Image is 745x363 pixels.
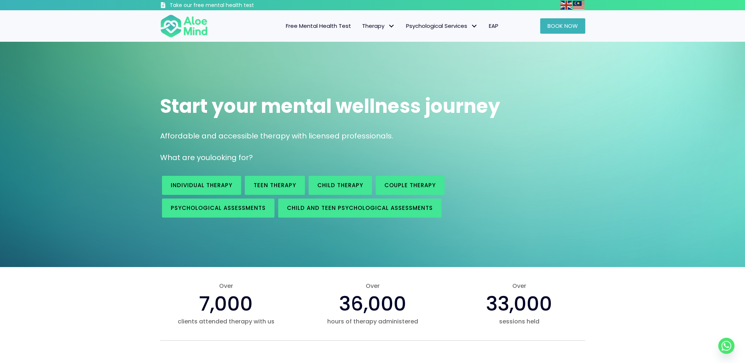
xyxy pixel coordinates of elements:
[280,18,357,34] a: Free Mental Health Test
[245,176,305,195] a: Teen Therapy
[386,21,397,32] span: Therapy: submenu
[286,22,351,30] span: Free Mental Health Test
[376,176,445,195] a: Couple therapy
[453,282,585,290] span: Over
[278,199,442,218] a: Child and Teen Psychological assessments
[171,204,266,212] span: Psychological assessments
[171,181,232,189] span: Individual therapy
[160,2,293,10] a: Take our free mental health test
[560,1,572,10] img: en
[718,338,734,354] a: Whatsapp
[160,282,292,290] span: Over
[210,152,253,163] span: looking for?
[357,18,401,34] a: TherapyTherapy: submenu
[160,93,500,119] span: Start your mental wellness journey
[162,176,241,195] a: Individual therapy
[306,317,438,326] span: hours of therapy administered
[217,18,504,34] nav: Menu
[401,18,483,34] a: Psychological ServicesPsychological Services: submenu
[317,181,363,189] span: Child Therapy
[199,290,253,318] span: 7,000
[489,22,498,30] span: EAP
[540,18,585,34] a: Book Now
[339,290,406,318] span: 36,000
[406,22,478,30] span: Psychological Services
[287,204,433,212] span: Child and Teen Psychological assessments
[384,181,436,189] span: Couple therapy
[162,199,274,218] a: Psychological assessments
[160,131,585,141] p: Affordable and accessible therapy with licensed professionals.
[483,18,504,34] a: EAP
[160,152,210,163] span: What are you
[573,1,585,9] a: Malay
[469,21,480,32] span: Psychological Services: submenu
[486,290,552,318] span: 33,000
[170,2,293,9] h3: Take our free mental health test
[160,317,292,326] span: clients attended therapy with us
[309,176,372,195] a: Child Therapy
[362,22,395,30] span: Therapy
[453,317,585,326] span: sessions held
[254,181,296,189] span: Teen Therapy
[306,282,438,290] span: Over
[573,1,584,10] img: ms
[547,22,578,30] span: Book Now
[160,14,208,38] img: Aloe mind Logo
[560,1,573,9] a: English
